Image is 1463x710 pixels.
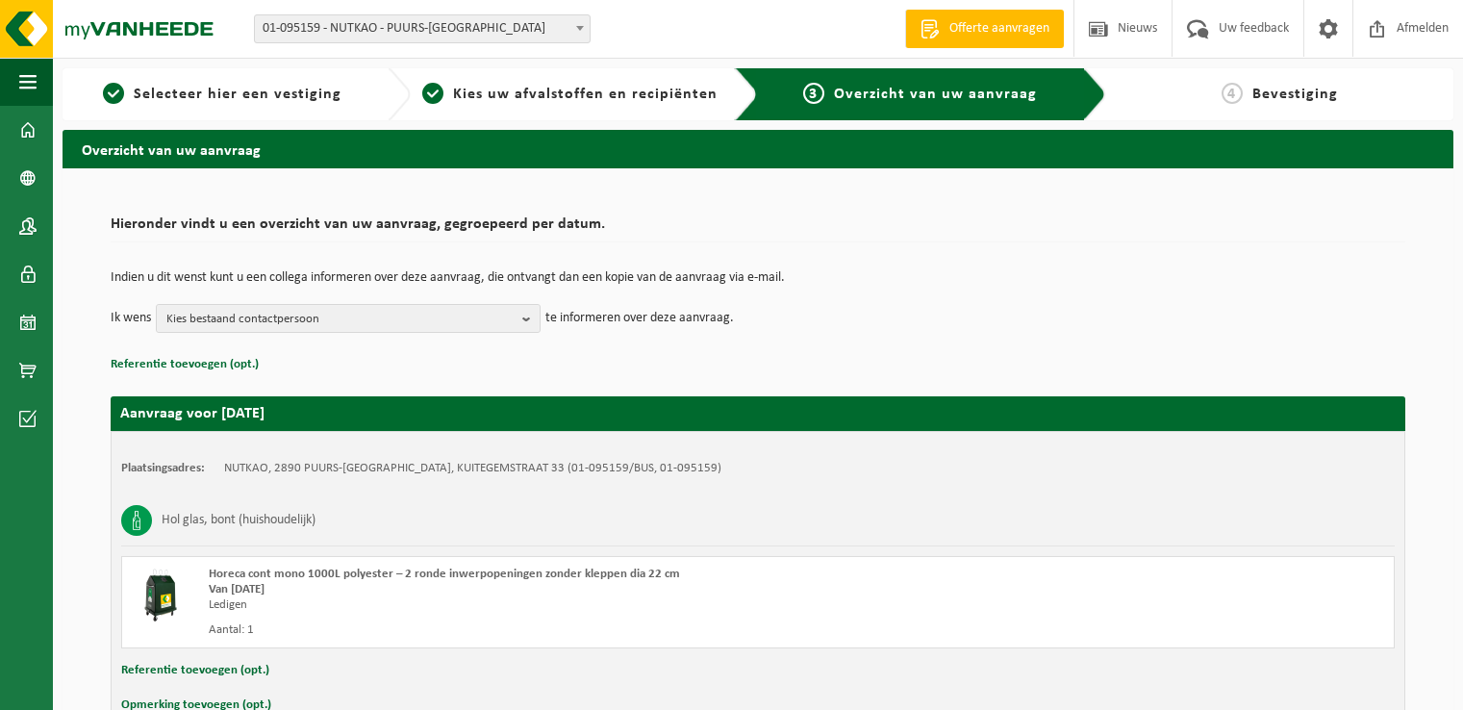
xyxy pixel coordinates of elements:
[156,304,541,333] button: Kies bestaand contactpersoon
[134,87,341,102] span: Selecteer hier een vestiging
[111,352,259,377] button: Referentie toevoegen (opt.)
[209,568,680,580] span: Horeca cont mono 1000L polyester – 2 ronde inwerpopeningen zonder kleppen dia 22 cm
[453,87,718,102] span: Kies uw afvalstoffen en recipiënten
[834,87,1037,102] span: Overzicht van uw aanvraag
[254,14,591,43] span: 01-095159 - NUTKAO - PUURS-SINT-AMANDS
[422,83,443,104] span: 2
[209,622,835,638] div: Aantal: 1
[72,83,372,106] a: 1Selecteer hier een vestiging
[63,130,1453,167] h2: Overzicht van uw aanvraag
[111,271,1405,285] p: Indien u dit wenst kunt u een collega informeren over deze aanvraag, die ontvangt dan een kopie v...
[255,15,590,42] span: 01-095159 - NUTKAO - PUURS-SINT-AMANDS
[545,304,734,333] p: te informeren over deze aanvraag.
[209,597,835,613] div: Ledigen
[121,462,205,474] strong: Plaatsingsadres:
[209,583,265,596] strong: Van [DATE]
[10,668,321,710] iframe: chat widget
[945,19,1054,38] span: Offerte aanvragen
[420,83,720,106] a: 2Kies uw afvalstoffen en recipiënten
[103,83,124,104] span: 1
[120,406,265,421] strong: Aanvraag voor [DATE]
[1222,83,1243,104] span: 4
[166,305,515,334] span: Kies bestaand contactpersoon
[111,216,1405,242] h2: Hieronder vindt u een overzicht van uw aanvraag, gegroepeerd per datum.
[224,461,721,476] td: NUTKAO, 2890 PUURS-[GEOGRAPHIC_DATA], KUITEGEMSTRAAT 33 (01-095159/BUS, 01-095159)
[905,10,1064,48] a: Offerte aanvragen
[121,658,269,683] button: Referentie toevoegen (opt.)
[132,567,189,624] img: CR-HR-1C-1000-PES-01.png
[162,505,315,536] h3: Hol glas, bont (huishoudelijk)
[111,304,151,333] p: Ik wens
[803,83,824,104] span: 3
[1252,87,1338,102] span: Bevestiging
